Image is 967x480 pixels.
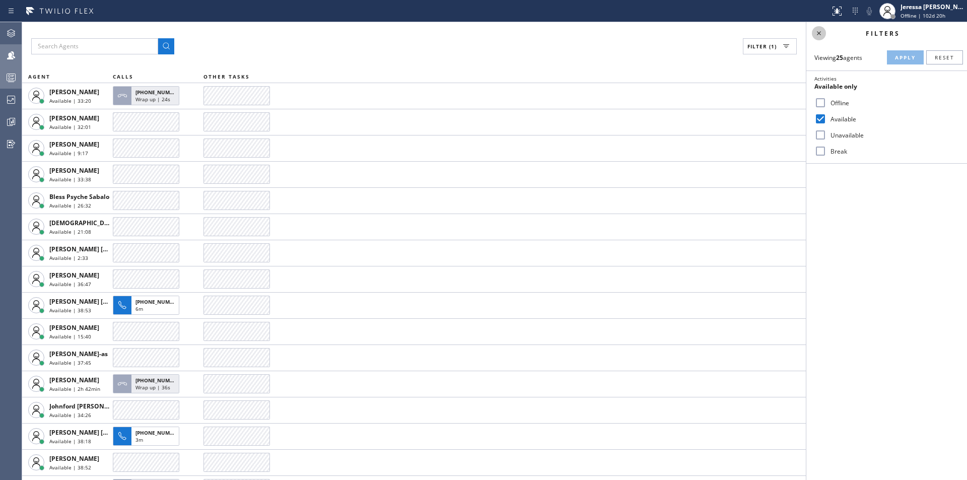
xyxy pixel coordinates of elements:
span: CALLS [113,73,133,80]
span: [PERSON_NAME] [PERSON_NAME] [49,245,151,253]
span: [PHONE_NUMBER] [135,298,181,305]
span: 6m [135,305,143,312]
span: [PHONE_NUMBER] [135,89,181,96]
label: Offline [826,99,959,107]
button: [PHONE_NUMBER]3m [113,424,182,449]
span: Filters [866,29,900,38]
span: Available | 36:47 [49,281,91,288]
span: Filter (1) [747,43,777,50]
span: Available | 32:01 [49,123,91,130]
button: Filter (1) [743,38,797,54]
span: Available | 33:20 [49,97,91,104]
span: Available only [814,82,857,91]
button: Reset [926,50,963,64]
span: Available | 2h 42min [49,385,100,392]
span: Viewing agents [814,53,862,62]
label: Break [826,147,959,156]
input: Search Agents [31,38,158,54]
span: Available | 38:53 [49,307,91,314]
span: Available | 33:38 [49,176,91,183]
div: Activities [814,75,959,82]
span: Available | 2:33 [49,254,88,261]
span: Wrap up | 24s [135,96,170,103]
span: Available | 26:32 [49,202,91,209]
span: Available | 15:40 [49,333,91,340]
span: Available | 37:45 [49,359,91,366]
span: [PERSON_NAME] [49,271,99,280]
span: 3m [135,436,143,443]
span: [PERSON_NAME] [PERSON_NAME] [49,297,151,306]
button: [PHONE_NUMBER]6m [113,293,182,318]
span: [PERSON_NAME] [49,140,99,149]
span: Bless Psyche Sabalo [49,192,109,201]
span: Offline | 102d 20h [901,12,945,19]
span: [PERSON_NAME] [49,323,99,332]
button: [PHONE_NUMBER]Wrap up | 36s [113,371,182,396]
span: AGENT [28,73,50,80]
button: [PHONE_NUMBER]Wrap up | 24s [113,83,182,108]
span: Available | 9:17 [49,150,88,157]
span: [PHONE_NUMBER] [135,377,181,384]
span: [PERSON_NAME] [49,88,99,96]
label: Available [826,115,959,123]
span: Johnford [PERSON_NAME] [49,402,127,410]
span: Wrap up | 36s [135,384,170,391]
span: [PHONE_NUMBER] [135,429,181,436]
span: [PERSON_NAME] [49,114,99,122]
span: Available | 34:26 [49,412,91,419]
button: Apply [887,50,924,64]
strong: 25 [836,53,843,62]
span: Available | 38:18 [49,438,91,445]
span: Available | 21:08 [49,228,91,235]
div: Jeressa [PERSON_NAME] [901,3,964,11]
span: [PERSON_NAME] [PERSON_NAME] Dahil [49,428,168,437]
span: Available | 38:52 [49,464,91,471]
button: Mute [862,4,876,18]
label: Unavailable [826,131,959,140]
span: [PERSON_NAME] [49,376,99,384]
span: Reset [935,54,954,61]
span: OTHER TASKS [203,73,250,80]
span: [DEMOGRAPHIC_DATA][PERSON_NAME] [49,219,168,227]
span: [PERSON_NAME] [49,454,99,463]
span: [PERSON_NAME] [49,166,99,175]
span: [PERSON_NAME]-as [49,350,108,358]
span: Apply [895,54,916,61]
